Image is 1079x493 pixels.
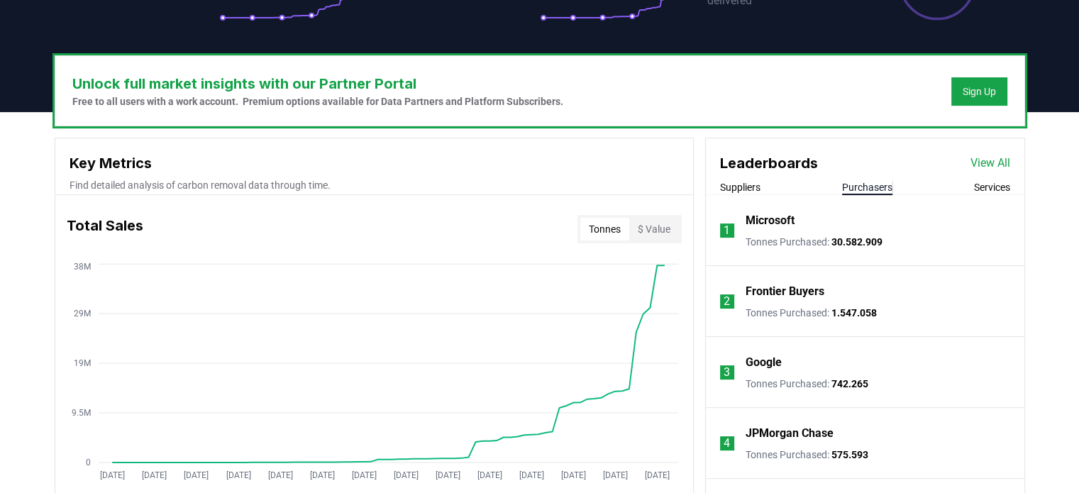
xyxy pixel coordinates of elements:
[267,470,292,480] tspan: [DATE]
[831,236,882,248] span: 30.582.909
[970,155,1010,172] a: View All
[67,215,143,243] h3: Total Sales
[309,470,334,480] tspan: [DATE]
[580,218,629,240] button: Tonnes
[746,448,868,462] p: Tonnes Purchased :
[70,153,679,174] h3: Key Metrics
[842,180,892,194] button: Purchasers
[100,470,125,480] tspan: [DATE]
[724,435,730,452] p: 4
[951,77,1007,106] button: Sign Up
[746,212,795,229] a: Microsoft
[602,470,627,480] tspan: [DATE]
[724,222,730,239] p: 1
[629,218,679,240] button: $ Value
[831,449,868,460] span: 575.593
[831,307,877,318] span: 1.547.058
[73,358,90,368] tspan: 19M
[746,354,782,371] a: Google
[226,470,250,480] tspan: [DATE]
[142,470,167,480] tspan: [DATE]
[746,306,877,320] p: Tonnes Purchased :
[724,364,730,381] p: 3
[71,408,90,418] tspan: 9.5M
[73,309,90,318] tspan: 29M
[724,293,730,310] p: 2
[70,178,679,192] p: Find detailed analysis of carbon removal data through time.
[746,283,824,300] a: Frontier Buyers
[477,470,502,480] tspan: [DATE]
[560,470,585,480] tspan: [DATE]
[184,470,209,480] tspan: [DATE]
[72,94,563,109] p: Free to all users with a work account. Premium options available for Data Partners and Platform S...
[519,470,543,480] tspan: [DATE]
[720,153,818,174] h3: Leaderboards
[831,378,868,389] span: 742.265
[746,235,882,249] p: Tonnes Purchased :
[72,73,563,94] h3: Unlock full market insights with our Partner Portal
[974,180,1010,194] button: Services
[351,470,376,480] tspan: [DATE]
[85,458,90,467] tspan: 0
[746,425,834,442] a: JPMorgan Chase
[73,262,90,272] tspan: 38M
[645,470,670,480] tspan: [DATE]
[435,470,460,480] tspan: [DATE]
[720,180,760,194] button: Suppliers
[963,84,996,99] a: Sign Up
[746,377,868,391] p: Tonnes Purchased :
[393,470,418,480] tspan: [DATE]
